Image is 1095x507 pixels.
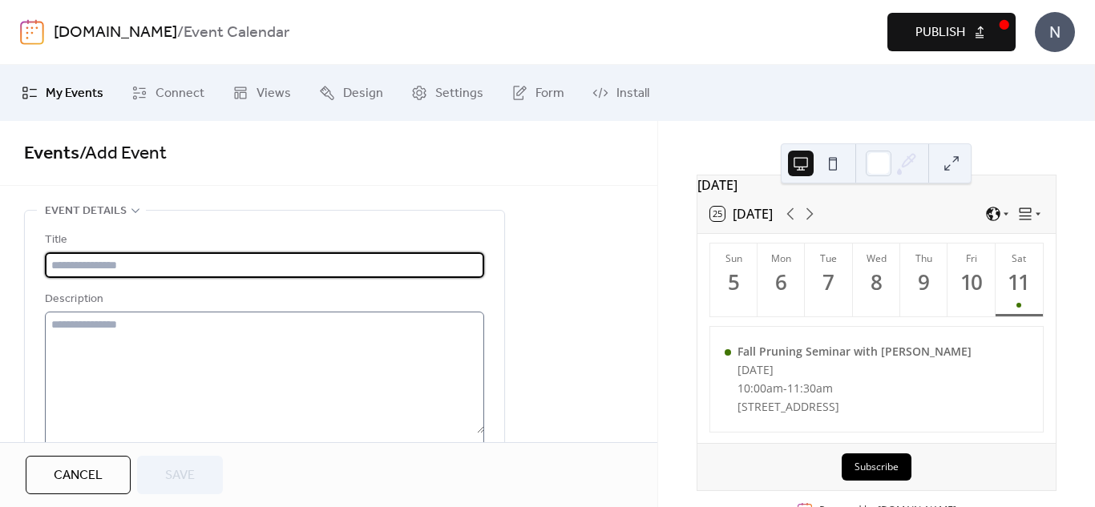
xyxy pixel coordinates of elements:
div: N [1035,12,1075,52]
span: My Events [46,84,103,103]
button: Subscribe [842,453,911,481]
div: Fri [952,251,990,265]
div: [DATE] [697,175,1056,195]
button: Publish [887,13,1016,51]
span: 10:00am [737,380,783,396]
div: [DATE] [737,362,972,377]
button: Fri10 [948,243,995,316]
span: Views [257,84,291,103]
div: 11 [1006,269,1032,296]
div: 6 [768,269,794,296]
a: Design [307,71,395,115]
img: logo [20,19,44,45]
button: Cancel [26,456,131,494]
div: 8 [863,269,890,296]
a: Install [580,71,661,115]
a: [DOMAIN_NAME] [54,18,177,48]
div: 7 [816,269,842,296]
div: [STREET_ADDRESS] [737,399,972,414]
button: Thu9 [900,243,948,316]
div: 10 [959,269,985,296]
a: My Events [10,71,115,115]
span: / Add Event [79,136,167,171]
span: Design [343,84,383,103]
button: 25[DATE] [705,203,778,225]
span: Connect [156,84,204,103]
span: 11:30am [787,380,833,396]
span: Event details [45,202,127,221]
button: Sun5 [710,243,758,316]
div: Tue [810,251,847,265]
div: Title [45,231,481,250]
b: Event Calendar [184,18,289,48]
button: Tue7 [805,243,852,316]
div: Sat [1000,251,1038,265]
a: Views [220,71,303,115]
span: Form [535,84,564,103]
div: Mon [762,251,800,265]
div: 9 [911,269,937,296]
span: Settings [435,84,483,103]
span: Publish [915,23,965,42]
span: Cancel [54,466,103,485]
div: Wed [858,251,895,265]
button: Wed8 [853,243,900,316]
a: Settings [399,71,495,115]
span: Install [616,84,649,103]
div: Fall Pruning Seminar with [PERSON_NAME] [737,344,972,359]
a: Events [24,136,79,171]
div: 5 [721,269,747,296]
div: Sun [715,251,753,265]
b: / [177,18,184,48]
span: - [783,380,787,396]
a: Connect [119,71,216,115]
button: Sat11 [996,243,1043,316]
div: Thu [905,251,943,265]
div: Description [45,290,481,309]
button: Mon6 [758,243,805,316]
a: Form [499,71,576,115]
